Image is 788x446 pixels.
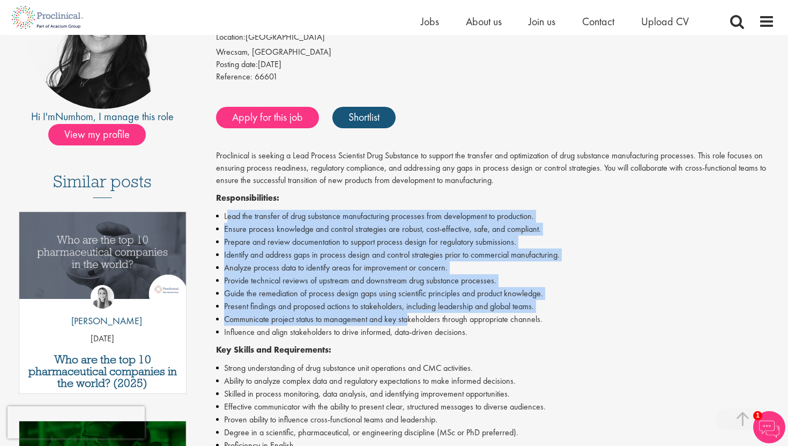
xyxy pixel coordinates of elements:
[466,14,502,28] a: About us
[216,150,775,187] p: Proclinical is seeking a Lead Process Scientist Drug Substance to support the transfer and optimi...
[332,107,396,128] a: Shortlist
[48,124,146,145] span: View my profile
[216,375,775,387] li: Ability to analyze complex data and regulatory expectations to make informed decisions.
[421,14,439,28] a: Jobs
[19,212,186,307] a: Link to a post
[216,107,319,128] a: Apply for this job
[216,287,775,300] li: Guide the remediation of process design gaps using scientific principles and product knowledge.
[8,406,145,438] iframe: reCAPTCHA
[216,274,775,287] li: Provide technical reviews of upstream and downstream drug substance processes.
[19,333,186,345] p: [DATE]
[216,387,775,400] li: Skilled in process monitoring, data analysis, and identifying improvement opportunities.
[25,354,181,389] a: Who are the top 10 pharmaceutical companies in the world? (2025)
[216,362,775,375] li: Strong understanding of drug substance unit operations and CMC activities.
[255,71,278,82] span: 66601
[216,192,279,203] strong: Responsibilities:
[582,14,614,28] a: Contact
[216,223,775,236] li: Ensure process knowledge and control strategies are robust, cost-effective, safe, and compliant.
[216,46,775,59] div: Wrecsam, [GEOGRAPHIC_DATA]
[216,400,775,413] li: Effective communicator with the ability to present clear, structured messages to diverse audiences.
[216,248,775,261] li: Identify and address gaps in process design and control strategies prior to commercial manufactur...
[216,413,775,426] li: Proven ability to influence cross-functional teams and leadership.
[216,313,775,326] li: Communicate project status to management and key stakeholders through appropriate channels.
[753,411,785,443] img: Chatbot
[13,109,192,125] div: Hi I'm , I manage this role
[753,411,762,420] span: 1
[216,59,258,70] span: Posting date:
[216,236,775,248] li: Prepare and review documentation to support process design for regulatory submissions.
[48,126,157,140] a: View my profile
[216,326,775,339] li: Influence and align stakeholders to drive informed, data-driven decisions.
[63,314,142,328] p: [PERSON_NAME]
[63,285,142,333] a: Hannah Burke [PERSON_NAME]
[216,210,775,223] li: Lead the transfer of drug substance manufacturing processes from development to production.
[216,344,331,355] strong: Key Skills and Requirements:
[91,285,114,309] img: Hannah Burke
[216,31,246,43] label: Location:
[216,31,775,46] li: [GEOGRAPHIC_DATA]
[216,261,775,274] li: Analyze process data to identify areas for improvement or concern.
[53,172,152,198] h3: Similar posts
[641,14,689,28] a: Upload CV
[55,109,93,123] a: Numhom
[216,426,775,439] li: Degree in a scientific, pharmaceutical, or engineering discipline (MSc or PhD preferred).
[216,71,252,83] label: Reference:
[529,14,555,28] a: Join us
[216,300,775,313] li: Present findings and proposed actions to stakeholders, including leadership and global teams.
[216,59,775,71] div: [DATE]
[19,212,186,298] img: Top 10 pharmaceutical companies in the world 2025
